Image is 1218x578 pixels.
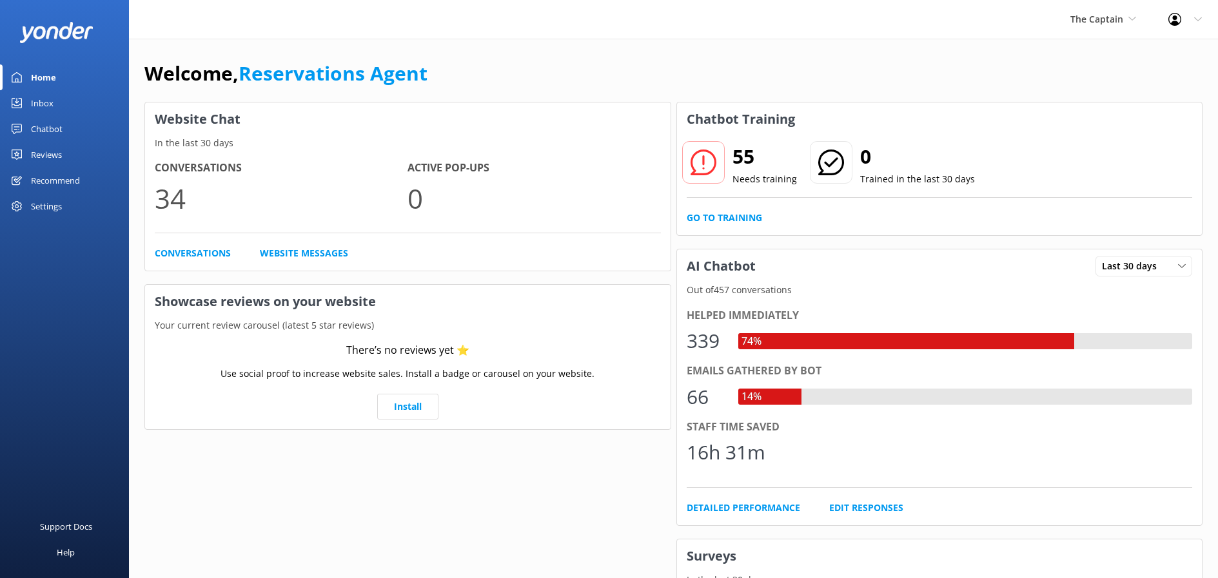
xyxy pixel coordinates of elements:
[221,367,594,381] p: Use social proof to increase website sales. Install a badge or carousel on your website.
[31,193,62,219] div: Settings
[57,539,75,565] div: Help
[377,394,438,419] a: Install
[155,246,231,260] a: Conversations
[1070,13,1123,25] span: The Captain
[860,141,975,172] h2: 0
[687,501,800,515] a: Detailed Performance
[239,60,427,86] a: Reservations Agent
[31,142,62,168] div: Reviews
[860,172,975,186] p: Trained in the last 30 days
[408,160,660,177] h4: Active Pop-ups
[346,342,469,359] div: There’s no reviews yet ⭐
[687,307,1193,324] div: Helped immediately
[31,168,80,193] div: Recommend
[732,141,797,172] h2: 55
[19,22,93,43] img: yonder-white-logo.png
[145,285,671,318] h3: Showcase reviews on your website
[687,381,725,412] div: 66
[732,172,797,186] p: Needs training
[738,333,765,350] div: 74%
[677,102,805,136] h3: Chatbot Training
[738,389,765,405] div: 14%
[1102,259,1164,273] span: Last 30 days
[687,211,762,225] a: Go to Training
[260,246,348,260] a: Website Messages
[687,419,1193,436] div: Staff time saved
[687,325,725,356] div: 339
[144,58,427,89] h1: Welcome,
[408,177,660,220] p: 0
[40,514,92,539] div: Support Docs
[155,160,408,177] h4: Conversations
[687,437,765,468] div: 16h 31m
[31,116,63,142] div: Chatbot
[829,501,903,515] a: Edit Responses
[145,102,671,136] h3: Website Chat
[677,539,1203,573] h3: Surveys
[677,283,1203,297] p: Out of 457 conversations
[145,318,671,332] p: Your current review carousel (latest 5 star reviews)
[31,64,56,90] div: Home
[155,177,408,220] p: 34
[31,90,54,116] div: Inbox
[687,363,1193,380] div: Emails gathered by bot
[145,136,671,150] p: In the last 30 days
[677,249,765,283] h3: AI Chatbot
